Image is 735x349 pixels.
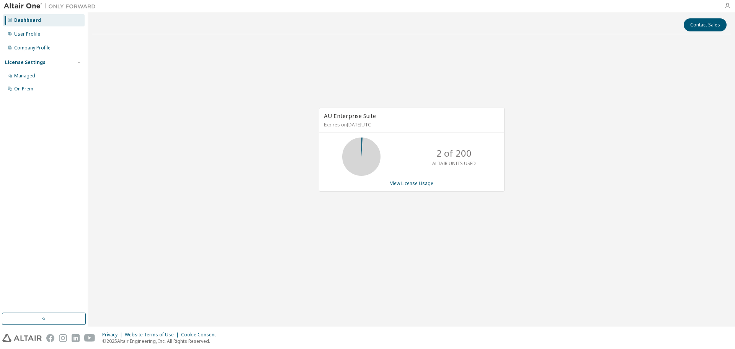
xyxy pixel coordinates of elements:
[102,332,125,338] div: Privacy
[2,334,42,342] img: altair_logo.svg
[4,2,100,10] img: Altair One
[181,332,220,338] div: Cookie Consent
[436,147,472,160] p: 2 of 200
[72,334,80,342] img: linkedin.svg
[59,334,67,342] img: instagram.svg
[324,112,376,120] span: AU Enterprise Suite
[84,334,95,342] img: youtube.svg
[14,86,33,92] div: On Prem
[432,160,476,167] p: ALTAIR UNITS USED
[684,18,727,31] button: Contact Sales
[102,338,220,344] p: © 2025 Altair Engineering, Inc. All Rights Reserved.
[14,73,35,79] div: Managed
[14,17,41,23] div: Dashboard
[14,31,40,37] div: User Profile
[125,332,181,338] div: Website Terms of Use
[46,334,54,342] img: facebook.svg
[5,59,46,66] div: License Settings
[14,45,51,51] div: Company Profile
[390,180,433,187] a: View License Usage
[324,121,498,128] p: Expires on [DATE] UTC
